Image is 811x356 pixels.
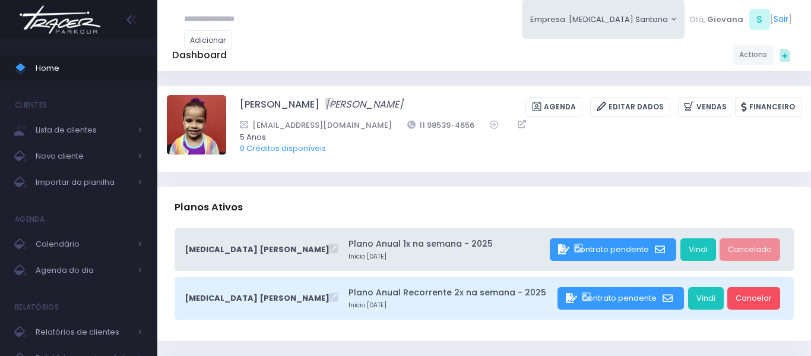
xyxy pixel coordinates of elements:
a: Cancelar [727,287,780,310]
a: Plano Anual Recorrente 2x na semana - 2025 [349,286,554,299]
label: Alterar foto de perfil [167,95,226,158]
span: Importar da planilha [36,175,131,190]
a: Adicionar [184,30,233,50]
i: [PERSON_NAME] [325,97,403,111]
span: [MEDICAL_DATA] [PERSON_NAME] [185,244,330,256]
div: [ ] [685,6,796,33]
h3: Planos Ativos [175,190,243,224]
a: 0 Créditos disponíveis [240,143,326,154]
span: 5 Anos [240,131,786,143]
a: Financeiro [735,97,802,117]
img: Maria Cecília Menezes Rodrigues [167,95,226,155]
a: Plano Anual 1x na semana - 2025 [349,238,546,250]
span: Home [36,61,142,76]
a: Vindi [680,238,716,261]
a: Vendas [678,97,733,117]
a: Agenda [525,97,582,117]
a: Editar Dados [590,97,670,117]
span: Contrato pendente [574,244,649,255]
span: Novo cliente [36,149,131,164]
span: Relatórios de clientes [36,325,131,340]
span: Olá, [689,14,705,26]
span: Calendário [36,237,131,252]
span: Contrato pendente [582,292,657,304]
small: Início [DATE] [349,301,554,310]
a: [PERSON_NAME] [325,97,403,117]
span: Giovana [707,14,743,26]
span: S [749,9,770,30]
a: Vindi [688,287,724,310]
span: Agenda do dia [36,263,131,278]
h4: Clientes [15,93,47,117]
small: Início [DATE] [349,252,546,262]
div: Quick actions [774,43,796,66]
h4: Relatórios [15,295,59,319]
a: [EMAIL_ADDRESS][DOMAIN_NAME] [240,119,392,131]
a: Actions [733,45,774,65]
h4: Agenda [15,207,45,231]
h5: Dashboard [172,49,227,61]
a: 11 98539-4656 [407,119,475,131]
a: Sair [774,13,788,26]
span: Lista de clientes [36,122,131,138]
a: [PERSON_NAME] [240,97,319,117]
span: [MEDICAL_DATA] [PERSON_NAME] [185,292,330,304]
